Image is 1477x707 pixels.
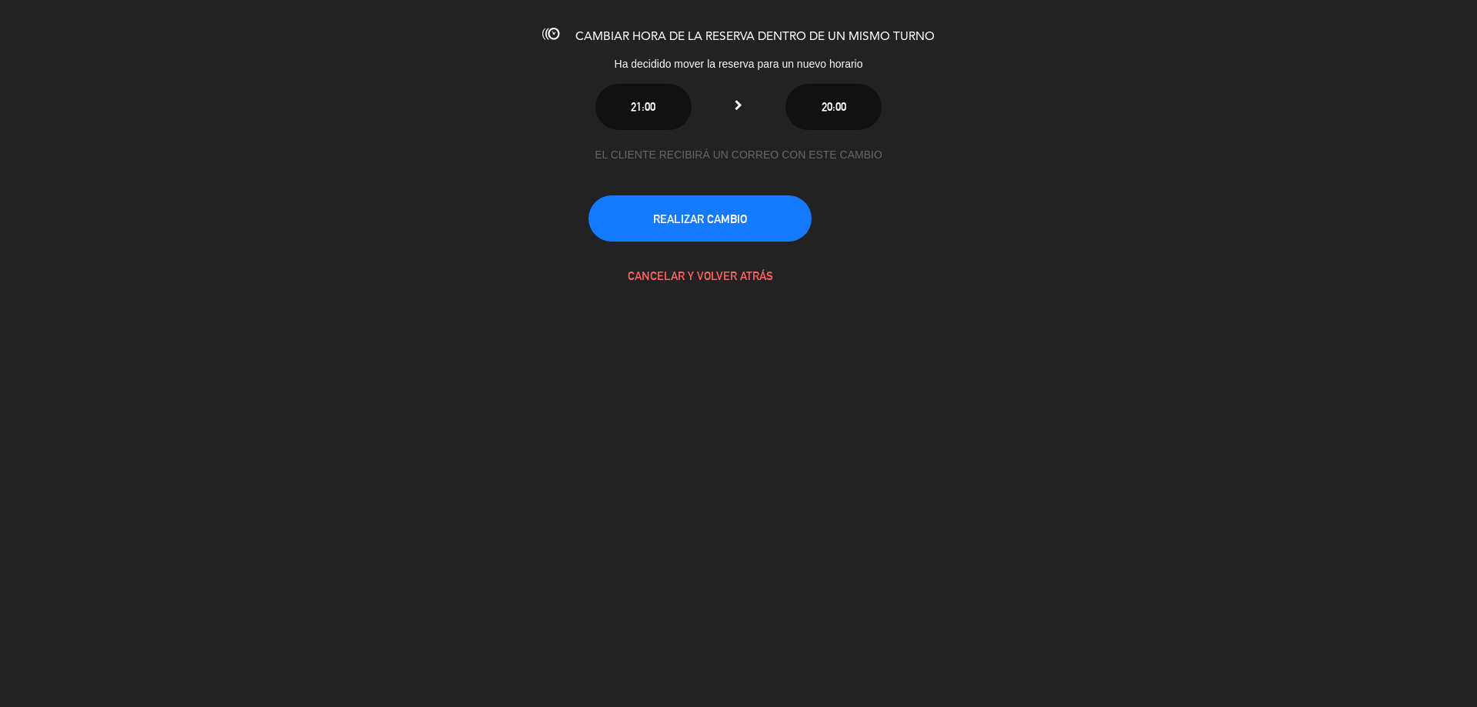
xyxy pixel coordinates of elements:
span: CAMBIAR HORA DE LA RESERVA DENTRO DE UN MISMO TURNO [575,31,935,43]
button: 21:00 [595,84,692,130]
button: 20:00 [785,84,882,130]
button: CANCELAR Y VOLVER ATRÁS [588,252,812,298]
div: EL CLIENTE RECIBIRÁ UN CORREO CON ESTE CAMBIO [588,146,889,164]
button: REALIZAR CAMBIO [588,195,812,242]
div: Ha decidido mover la reserva para un nuevo horario [485,55,992,73]
span: 20:00 [822,100,846,113]
span: 21:00 [631,100,655,113]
